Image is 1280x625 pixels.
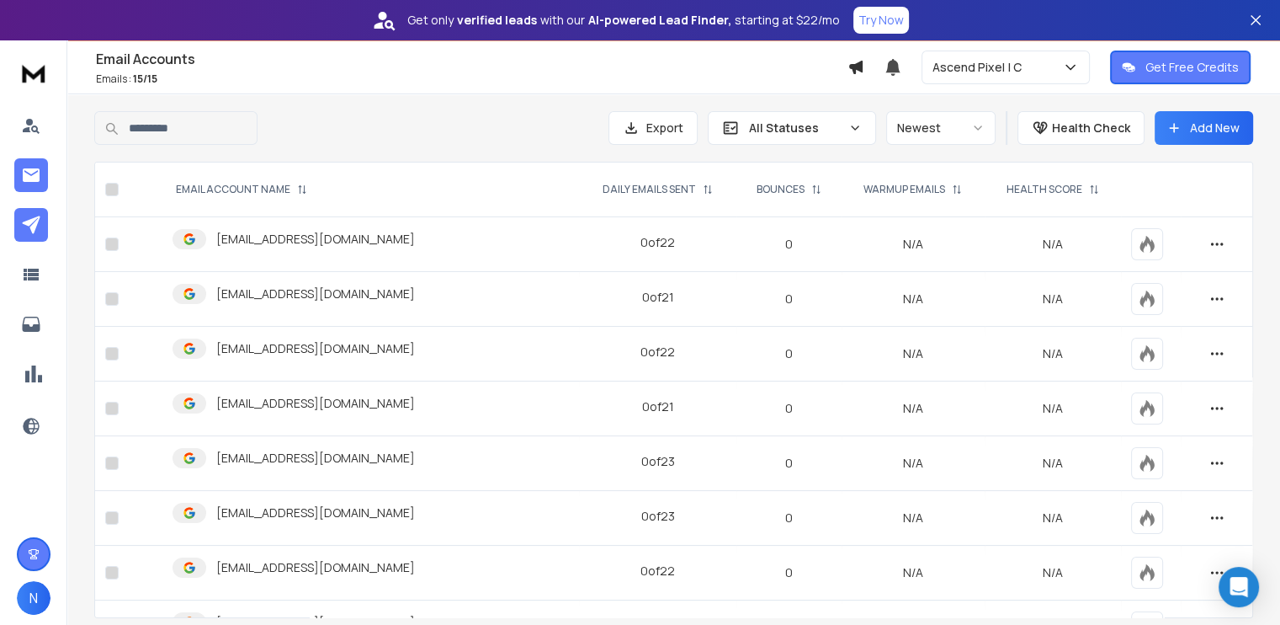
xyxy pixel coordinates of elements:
p: 0 [746,564,831,581]
p: BOUNCES [757,183,805,196]
p: DAILY EMAILS SENT [603,183,696,196]
div: 0 of 21 [642,289,674,306]
div: 0 of 23 [641,508,675,525]
div: 0 of 22 [640,234,675,251]
p: N/A [995,455,1111,472]
p: [EMAIL_ADDRESS][DOMAIN_NAME] [216,231,415,248]
p: [EMAIL_ADDRESS][DOMAIN_NAME] [216,340,415,357]
img: logo [17,57,50,88]
p: N/A [995,236,1111,253]
p: 0 [746,510,831,526]
p: Health Check [1052,120,1130,136]
p: [EMAIL_ADDRESS][DOMAIN_NAME] [216,559,415,576]
button: Health Check [1017,111,1145,145]
p: All Statuses [749,120,842,136]
div: 0 of 21 [642,398,674,415]
button: Add New [1155,111,1253,145]
button: N [17,581,50,615]
p: Emails : [96,72,847,86]
td: N/A [842,436,985,491]
p: 0 [746,236,831,253]
p: 0 [746,291,831,307]
p: [EMAIL_ADDRESS][DOMAIN_NAME] [216,450,415,467]
button: Export [608,111,698,145]
strong: verified leads [457,12,537,29]
p: 0 [746,455,831,472]
p: 0 [746,345,831,362]
p: N/A [995,510,1111,526]
p: N/A [995,400,1111,417]
div: 0 of 22 [640,344,675,361]
strong: AI-powered Lead Finder, [588,12,731,29]
button: Try Now [853,7,909,34]
p: Get only with our starting at $22/mo [407,12,840,29]
p: [EMAIL_ADDRESS][DOMAIN_NAME] [216,286,415,302]
p: HEALTH SCORE [1006,183,1082,196]
h1: Email Accounts [96,49,847,69]
button: Get Free Credits [1110,51,1251,84]
td: N/A [842,382,985,436]
p: N/A [995,564,1111,581]
td: N/A [842,491,985,546]
td: N/A [842,272,985,327]
span: 15 / 15 [133,72,157,86]
td: N/A [842,327,985,382]
p: [EMAIL_ADDRESS][DOMAIN_NAME] [216,395,415,412]
div: 0 of 22 [640,563,675,580]
div: Open Intercom Messenger [1219,567,1259,607]
div: EMAIL ACCOUNT NAME [176,183,307,196]
p: Ascend Pixel | C [932,59,1028,76]
p: [EMAIL_ADDRESS][DOMAIN_NAME] [216,505,415,521]
div: 0 of 23 [641,453,675,470]
p: N/A [995,345,1111,362]
p: WARMUP EMAILS [863,183,945,196]
td: N/A [842,217,985,272]
p: Get Free Credits [1145,59,1239,76]
p: Try Now [858,12,904,29]
p: 0 [746,400,831,417]
td: N/A [842,546,985,601]
button: Newest [886,111,996,145]
p: N/A [995,291,1111,307]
